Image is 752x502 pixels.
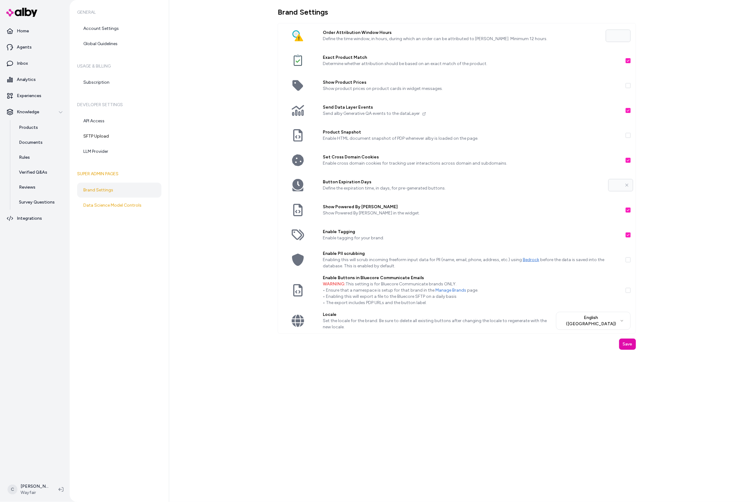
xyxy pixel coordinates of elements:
[323,229,621,235] label: Enable Tagging
[323,281,346,287] span: WARNING:
[323,154,621,160] label: Set Cross Domain Cookies
[2,105,67,120] button: Knowledge
[19,139,43,146] p: Documents
[2,24,67,39] a: Home
[13,120,67,135] a: Products
[77,183,161,198] a: Brand Settings
[323,160,621,167] p: Enable cross domain cookies for tracking user interactions across domain and subdomains.
[77,36,161,51] a: Global Guidelines
[323,179,603,185] label: Button Expiration Days
[77,198,161,213] a: Data Science Model Controls
[21,490,49,496] span: Wayfair
[323,275,621,281] label: Enable Buttons in Bluecore Communicate Emails
[19,154,30,161] p: Rules
[77,21,161,36] a: Account Settings
[4,480,53,500] button: C[PERSON_NAME]Wayfair
[77,165,161,183] h6: Super Admin Pages
[17,77,36,83] p: Analytics
[323,135,621,142] p: Enable HTML document snapshot of PDP whenever alby is loaded on the page.
[323,54,621,61] label: Exact Product Match
[17,28,29,34] p: Home
[2,88,67,103] a: Experiences
[323,210,621,216] p: Show Powered By [PERSON_NAME] in the widget.
[323,185,603,191] p: Define the expiration time, in days, for pre-generated buttons.
[77,58,161,75] h6: Usage & Billing
[323,204,621,210] label: Show Powered By [PERSON_NAME]
[619,339,636,350] button: Save
[323,251,621,257] label: Enable PII scrubbing
[323,281,621,306] p: This setting is for Bluecore Communicate brands ONLY. • Ensure that a namespace is setup for that...
[17,109,39,115] p: Knowledge
[77,96,161,114] h6: Developer Settings
[435,288,466,293] a: Manage Brands
[77,4,161,21] h6: General
[7,485,17,495] span: C
[13,180,67,195] a: Reviews
[13,165,67,180] a: Verified Q&As
[6,8,37,17] img: alby Logo
[17,215,42,222] p: Integrations
[323,312,551,318] label: Locale
[17,60,28,67] p: Inbox
[323,318,551,330] p: Set the locale for the brand. Be sure to delete all existing buttons after changing the locale to...
[323,104,621,110] label: Send Data Layer Events
[2,72,67,87] a: Analytics
[323,30,601,36] label: Order Attribution Window Hours
[323,257,621,269] p: Enabling this will scrub incoming freeform input data for PII (name, email, phone, address, etc.)...
[323,86,621,92] p: Show product prices on product cards in widget messages.
[323,61,621,67] p: Determine whether attribution should be based on an exact match of the product.
[2,40,67,55] a: Agents
[323,36,601,42] p: Define the time window, in hours, during which an order can be attributed to [PERSON_NAME]. Minim...
[323,129,621,135] label: Product Snapshot
[13,150,67,165] a: Rules
[17,44,32,50] p: Agents
[13,195,67,210] a: Survey Questions
[19,184,35,190] p: Reviews
[77,114,161,129] a: API Access
[13,135,67,150] a: Documents
[77,144,161,159] a: LLM Provider
[19,124,38,131] p: Products
[278,7,636,17] h1: Brand Settings
[323,235,621,241] p: Enable tagging for your brand.
[523,257,539,262] a: Bedrock
[77,129,161,144] a: SFTP Upload
[323,110,621,117] p: Send alby Generative QA events to the dataLayer
[2,56,67,71] a: Inbox
[19,169,47,176] p: Verified Q&As
[77,75,161,90] a: Subscription
[17,93,41,99] p: Experiences
[323,79,621,86] label: Show Product Prices
[21,483,49,490] p: [PERSON_NAME]
[19,199,55,205] p: Survey Questions
[2,211,67,226] a: Integrations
